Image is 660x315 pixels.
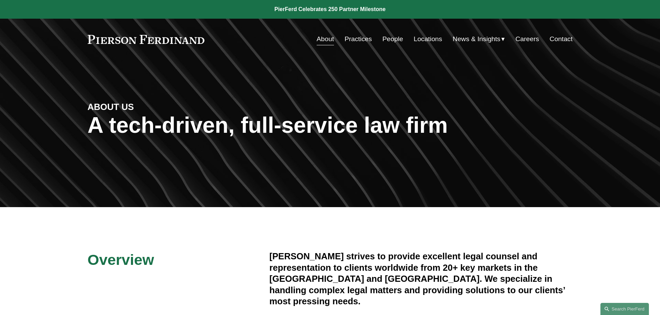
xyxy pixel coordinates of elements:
[88,113,573,138] h1: A tech-driven, full-service law firm
[453,33,501,45] span: News & Insights
[414,33,442,46] a: Locations
[88,102,134,112] strong: ABOUT US
[549,33,572,46] a: Contact
[600,303,649,315] a: Search this site
[516,33,539,46] a: Careers
[317,33,334,46] a: About
[88,251,154,268] span: Overview
[344,33,372,46] a: Practices
[270,251,573,307] h4: [PERSON_NAME] strives to provide excellent legal counsel and representation to clients worldwide ...
[382,33,403,46] a: People
[453,33,505,46] a: folder dropdown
